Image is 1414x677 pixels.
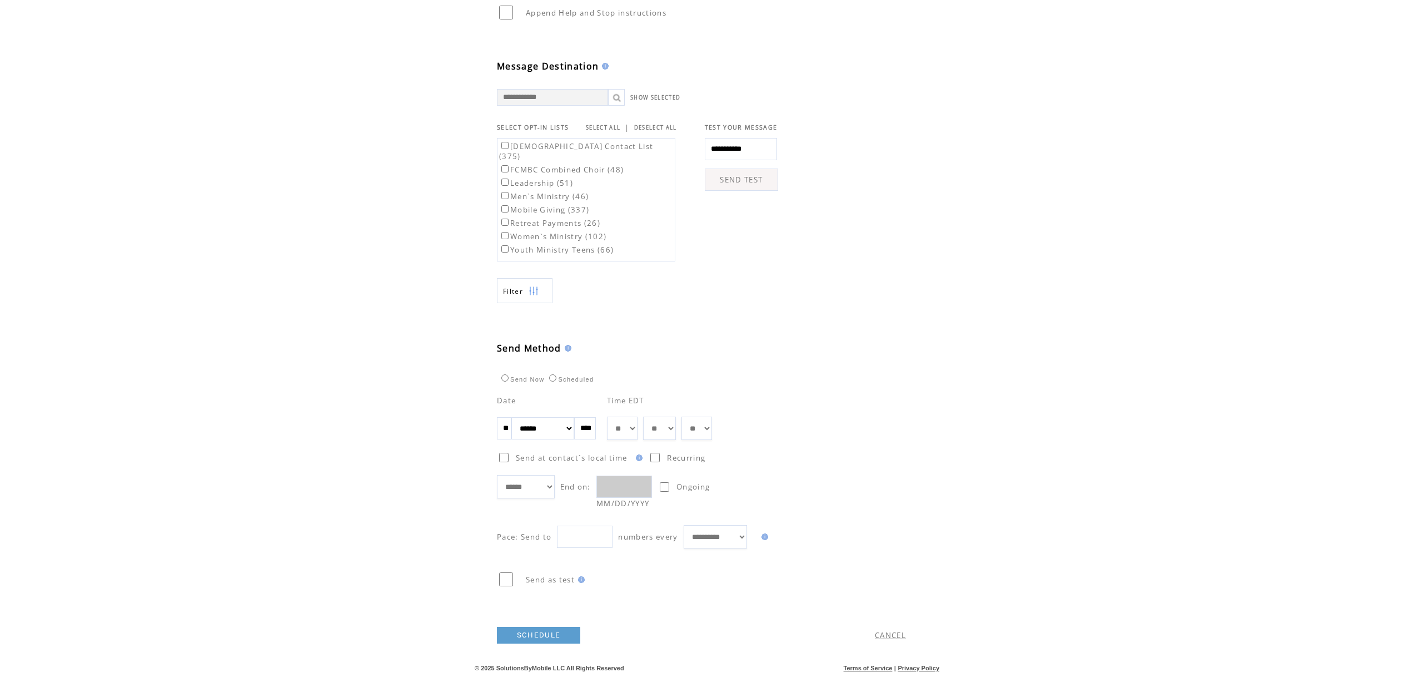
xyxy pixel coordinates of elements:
[497,342,561,354] span: Send Method
[499,376,544,383] label: Send Now
[497,396,516,406] span: Date
[676,482,710,492] span: Ongoing
[561,345,571,352] img: help.gif
[560,482,591,492] span: End on:
[497,627,580,644] a: SCHEDULE
[667,453,705,463] span: Recurring
[501,165,509,172] input: FCMBC Combined Choir (48)
[596,498,649,508] span: MM/DD/YYYY
[475,665,624,671] span: © 2025 SolutionsByMobile LLC All Rights Reserved
[546,376,594,383] label: Scheduled
[633,454,643,461] img: help.gif
[586,124,620,131] a: SELECT ALL
[630,94,680,101] a: SHOW SELECTED
[618,532,678,542] span: numbers every
[497,532,551,542] span: Pace: Send to
[844,665,893,671] a: Terms of Service
[875,630,906,640] a: CANCEL
[526,8,666,18] span: Append Help and Stop instructions
[575,576,585,583] img: help.gif
[501,179,509,186] input: Leadership (51)
[501,374,509,382] input: Send Now
[501,245,509,253] input: Youth Ministry Teens (66)
[599,63,609,70] img: help.gif
[758,533,768,540] img: help.gif
[497,60,599,72] span: Message Destination
[501,192,509,199] input: Men`s Ministry (46)
[499,231,606,241] label: Women`s Ministry (102)
[499,178,573,188] label: Leadership (51)
[549,374,556,382] input: Scheduled
[705,169,778,191] a: SEND TEST
[501,232,509,239] input: Women`s Ministry (102)
[501,142,509,149] input: [DEMOGRAPHIC_DATA] Contact List (375)
[501,219,509,226] input: Retreat Payments (26)
[501,205,509,213] input: Mobile Giving (337)
[634,124,677,131] a: DESELECT ALL
[497,123,569,131] span: SELECT OPT-IN LISTS
[503,286,523,296] span: Show filters
[526,575,575,585] span: Send as test
[499,218,600,228] label: Retreat Payments (26)
[607,396,644,406] span: Time EDT
[894,665,896,671] span: |
[705,123,778,131] span: TEST YOUR MESSAGE
[625,122,629,132] span: |
[499,191,589,201] label: Men`s Ministry (46)
[516,453,627,463] span: Send at contact`s local time
[499,205,589,215] label: Mobile Giving (337)
[499,245,614,255] label: Youth Ministry Teens (66)
[499,141,653,161] label: [DEMOGRAPHIC_DATA] Contact List (375)
[499,165,624,175] label: FCMBC Combined Choir (48)
[898,665,939,671] a: Privacy Policy
[497,278,552,303] a: Filter
[529,279,539,304] img: filters.png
